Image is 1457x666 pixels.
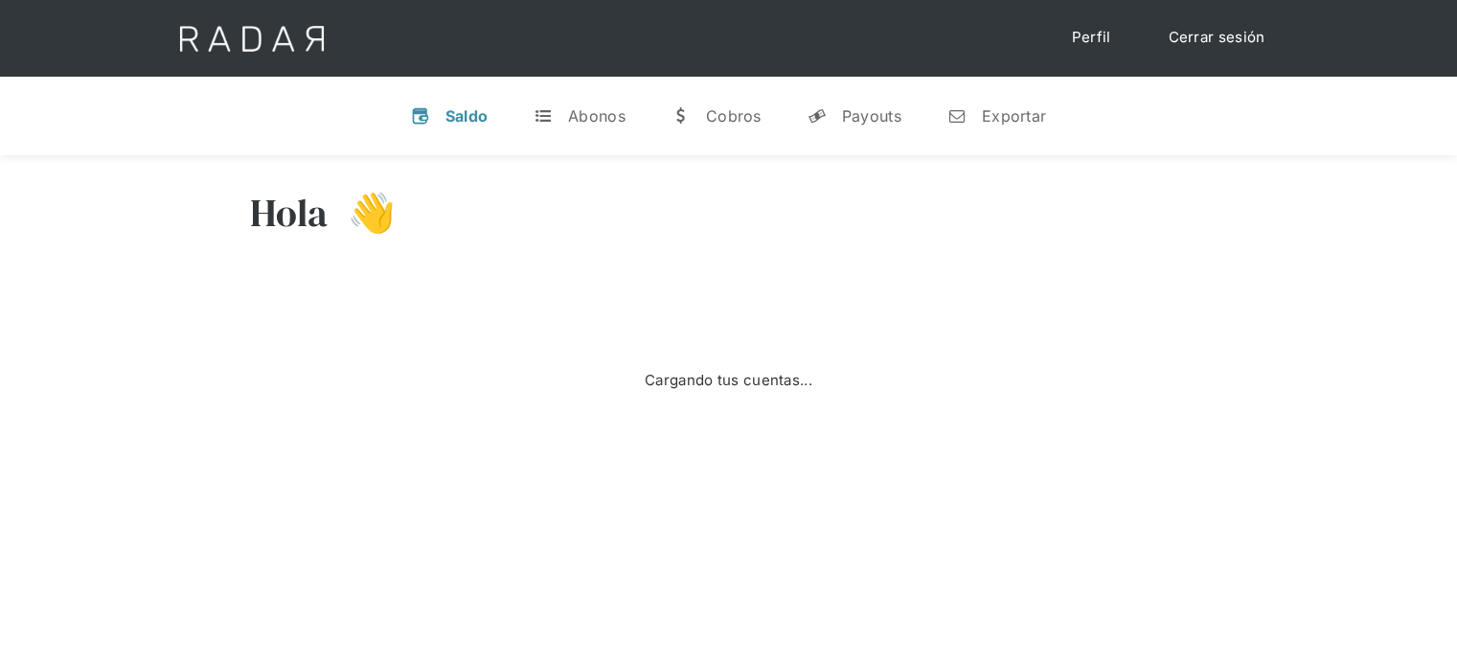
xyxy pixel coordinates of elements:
h3: Hola [250,189,329,237]
a: Perfil [1053,19,1130,57]
div: Abonos [568,106,626,126]
div: t [534,106,553,126]
a: Cerrar sesión [1150,19,1285,57]
div: Cobros [706,106,762,126]
div: n [947,106,967,126]
div: w [672,106,691,126]
h3: 👋 [329,189,396,237]
div: Exportar [982,106,1046,126]
div: Payouts [842,106,901,126]
div: y [808,106,827,126]
div: Saldo [445,106,489,126]
div: Cargando tus cuentas... [645,370,812,392]
div: v [411,106,430,126]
